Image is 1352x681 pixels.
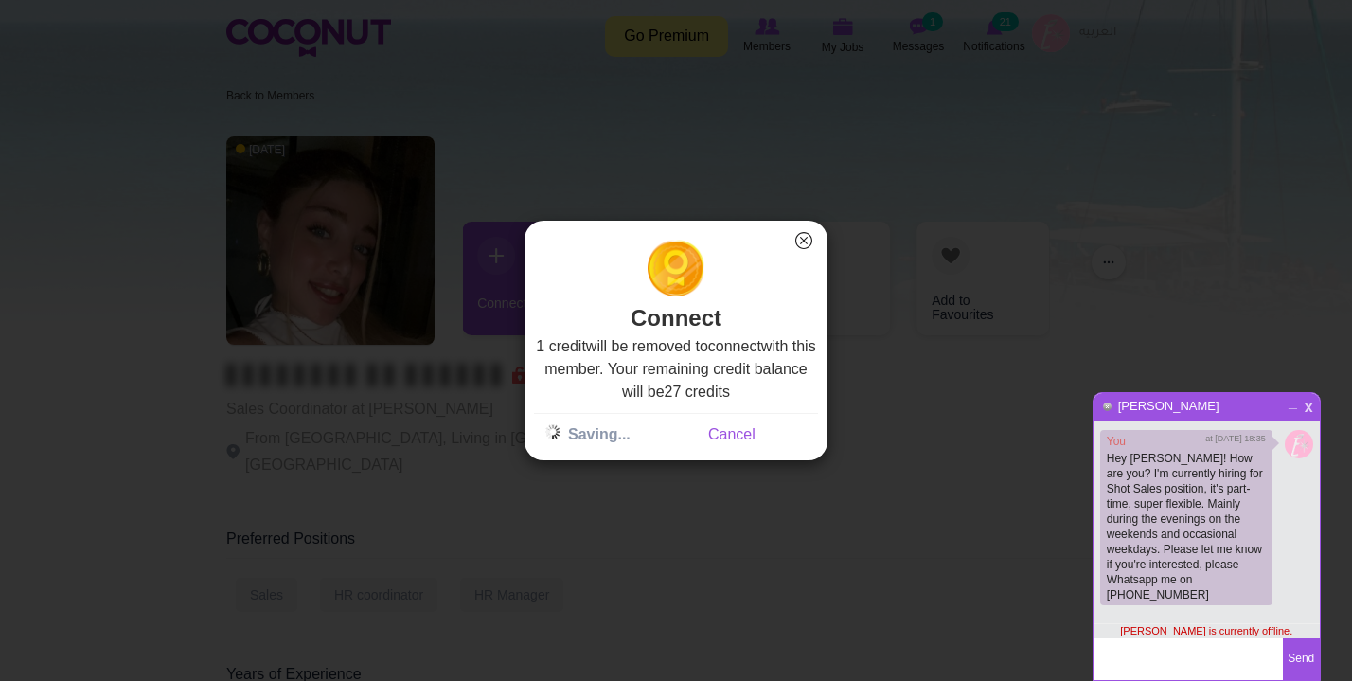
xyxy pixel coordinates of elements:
[1205,433,1265,445] span: at [DATE] 18:35
[708,338,761,354] b: connect
[536,338,585,354] b: 1 credit
[1301,398,1317,412] span: Close
[1283,638,1320,680] button: Send
[708,426,756,442] a: Cancel
[1285,396,1301,407] span: Minimize
[1285,430,1313,458] img: IMG_0879_0.jpeg
[1094,623,1320,638] div: [PERSON_NAME] is currently offline.
[792,228,816,253] button: Close
[568,423,631,446] p: Saving...
[665,384,730,400] b: 27 credits
[534,335,818,446] div: will be removed to with this member. Your remaining credit balance will be
[1117,399,1220,413] a: [PERSON_NAME]
[534,240,818,335] h2: Connect
[1107,451,1266,602] p: Hey [PERSON_NAME]! How are you? I'm currently hiring for Shot Sales position, it's part-time, sup...
[1107,435,1126,448] a: You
